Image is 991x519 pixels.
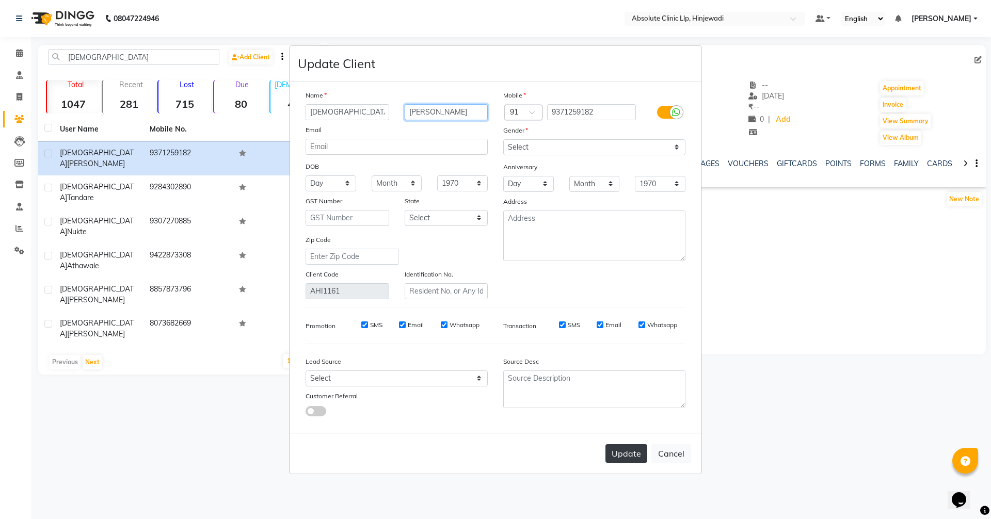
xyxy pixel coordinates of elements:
[306,321,335,331] label: Promotion
[948,478,981,509] iframe: chat widget
[306,235,331,245] label: Zip Code
[306,249,398,265] input: Enter Zip Code
[298,54,375,73] h4: Update Client
[306,210,389,226] input: GST Number
[503,357,539,366] label: Source Desc
[408,320,424,330] label: Email
[306,91,327,100] label: Name
[306,392,358,401] label: Customer Referral
[651,444,691,463] button: Cancel
[306,139,488,155] input: Email
[306,125,322,135] label: Email
[503,91,526,100] label: Mobile
[605,444,647,463] button: Update
[405,270,453,279] label: Identification No.
[306,270,339,279] label: Client Code
[405,104,488,120] input: Last Name
[306,104,389,120] input: First Name
[503,163,537,172] label: Anniversary
[306,283,389,299] input: Client Code
[370,320,382,330] label: SMS
[503,126,528,135] label: Gender
[450,320,479,330] label: Whatsapp
[647,320,677,330] label: Whatsapp
[605,320,621,330] label: Email
[568,320,580,330] label: SMS
[306,197,342,206] label: GST Number
[306,162,319,171] label: DOB
[503,321,536,331] label: Transaction
[547,104,636,120] input: Mobile
[405,197,420,206] label: State
[405,283,488,299] input: Resident No. or Any Id
[306,357,341,366] label: Lead Source
[503,197,527,206] label: Address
